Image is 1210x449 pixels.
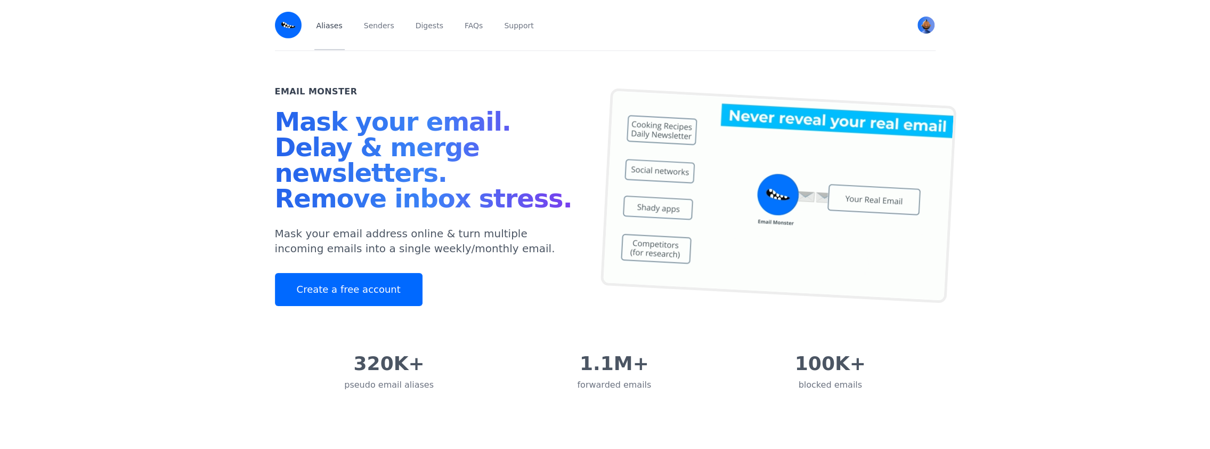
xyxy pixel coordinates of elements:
div: pseudo email aliases [344,379,434,391]
button: User menu [916,15,936,35]
h2: Email Monster [275,85,358,98]
div: 100K+ [795,353,866,374]
div: 320K+ [344,353,434,374]
p: Mask your email address online & turn multiple incoming emails into a single weekly/monthly email. [275,226,580,256]
a: Create a free account [275,273,423,306]
div: blocked emails [795,379,866,391]
h1: Mask your email. Delay & merge newsletters. Remove inbox stress. [275,109,580,215]
img: temp mail, free temporary mail, Temporary Email [600,88,956,303]
img: Email Monster [275,12,302,38]
div: forwarded emails [577,379,651,391]
img: Bob's Avatar [917,17,935,34]
div: 1.1M+ [577,353,651,374]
